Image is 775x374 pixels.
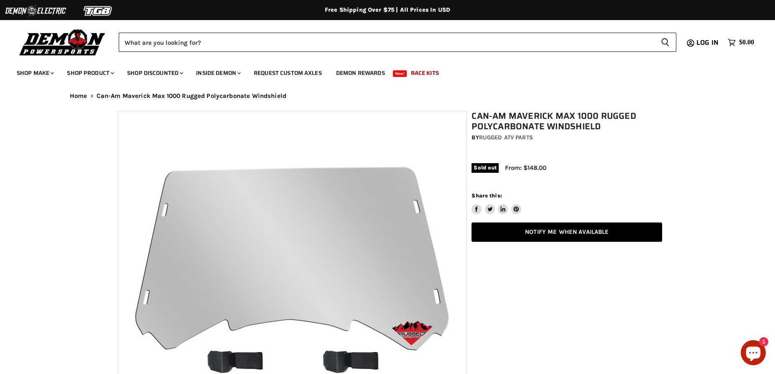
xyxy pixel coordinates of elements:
[696,37,719,48] span: Log in
[10,64,59,82] a: Shop Make
[53,6,722,14] div: Free Shipping Over $75 | All Prices In USD
[472,111,662,132] h1: Can-Am Maverick Max 1000 Rugged Polycarbonate Windshield
[472,192,521,214] aside: Share this:
[330,64,391,82] a: Demon Rewards
[693,39,724,46] a: Log in
[654,33,676,52] button: Search
[247,64,328,82] a: Request Custom Axles
[472,163,499,172] span: Sold out
[70,92,87,100] a: Home
[739,38,754,46] span: $0.00
[61,64,119,82] a: Shop Product
[472,223,662,242] a: Notify Me When Available
[17,27,108,57] img: Demon Powersports
[393,70,407,77] span: New!
[190,64,246,82] a: Inside Demon
[119,33,676,52] form: Product
[479,134,533,141] a: Rugged ATV Parts
[121,64,188,82] a: Shop Discounted
[4,3,67,19] img: Demon Electric Logo 2
[53,92,722,100] nav: Breadcrumbs
[505,164,546,172] span: From: $148.00
[405,64,445,82] a: Race Kits
[724,36,758,49] a: $0.00
[472,192,502,199] span: Share this:
[67,3,130,19] img: TGB Logo 2
[738,340,768,367] inbox-online-store-chat: Shopify online store chat
[10,61,752,82] ul: Main menu
[472,133,662,142] div: by
[119,33,654,52] input: Search
[97,92,286,100] span: Can-Am Maverick Max 1000 Rugged Polycarbonate Windshield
